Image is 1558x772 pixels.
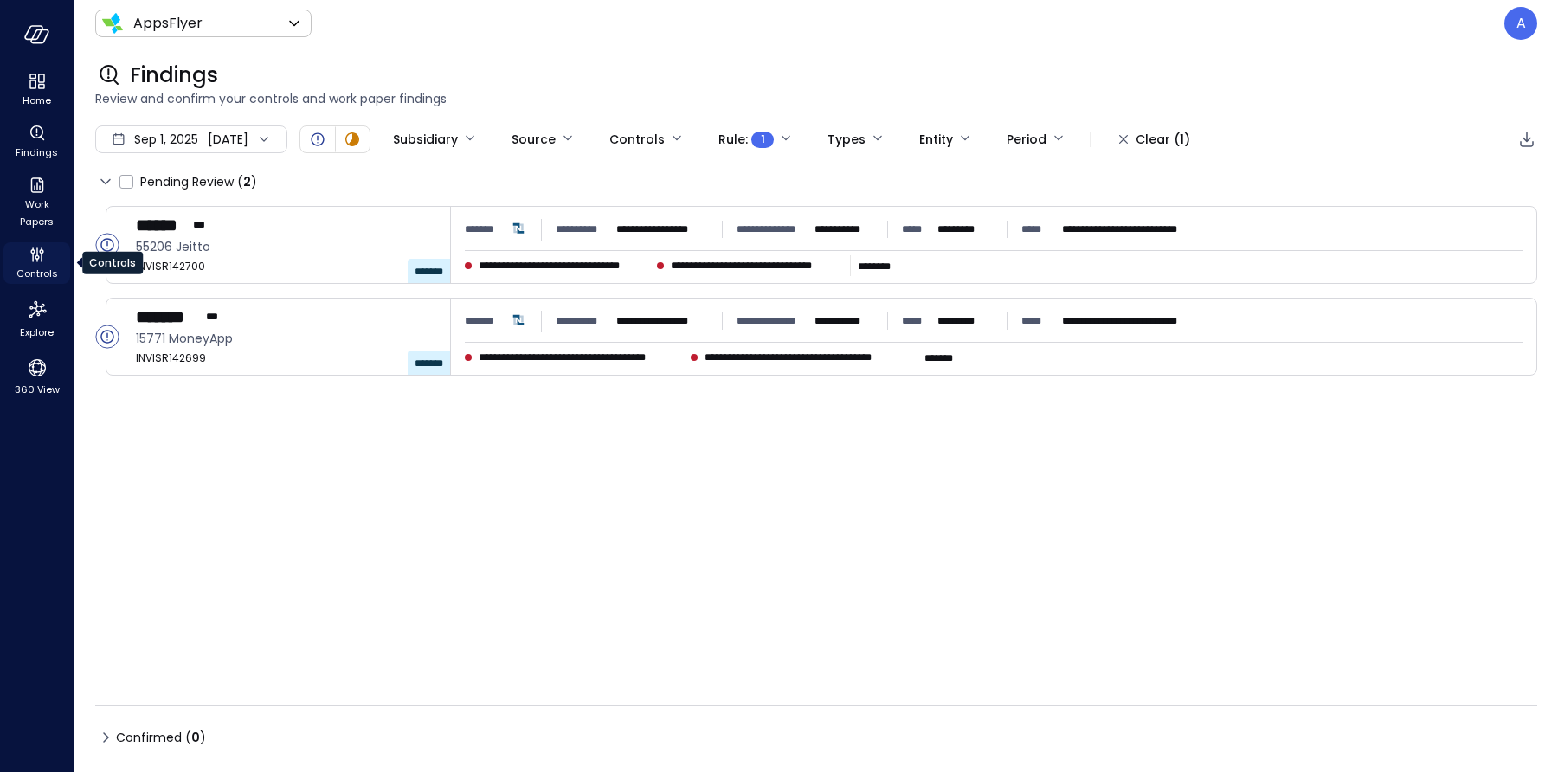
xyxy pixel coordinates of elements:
[3,121,70,163] div: Findings
[1516,13,1526,34] p: A
[919,125,953,154] div: Entity
[3,173,70,232] div: Work Papers
[307,129,328,150] div: Open
[140,168,257,196] span: Pending Review
[82,252,143,274] div: Controls
[134,130,198,149] span: Sep 1, 2025
[130,61,218,89] span: Findings
[1516,129,1537,151] div: Export to CSV
[342,129,363,150] div: In Progress
[761,131,765,148] span: 1
[10,196,63,230] span: Work Papers
[243,173,251,190] span: 2
[1504,7,1537,40] div: Avi Brandwain
[95,325,119,349] div: Open
[133,13,203,34] p: AppsFlyer
[3,353,70,400] div: 360 View
[1007,125,1046,154] div: Period
[136,350,436,367] span: INVISR142699
[15,381,60,398] span: 360 View
[95,233,119,257] div: Open
[718,125,774,154] div: Rule :
[609,125,665,154] div: Controls
[102,13,123,34] img: Icon
[136,329,436,348] span: 15771 MoneyApp
[16,265,58,282] span: Controls
[512,125,556,154] div: Source
[95,89,1537,108] span: Review and confirm your controls and work paper findings
[3,69,70,111] div: Home
[3,294,70,343] div: Explore
[3,242,70,284] div: Controls
[1104,125,1204,154] button: Clear (1)
[237,172,257,191] div: ( )
[136,258,436,275] span: INVISR142700
[16,144,58,161] span: Findings
[1136,129,1190,151] div: Clear (1)
[191,729,200,746] span: 0
[827,125,866,154] div: Types
[116,724,206,751] span: Confirmed
[23,92,51,109] span: Home
[185,728,206,747] div: ( )
[136,237,436,256] span: 55206 Jeitto
[20,324,54,341] span: Explore
[1062,312,1192,330] p: 1000034 AF integration User
[1062,221,1192,238] p: 1000034 AF integration User
[393,125,458,154] div: Subsidiary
